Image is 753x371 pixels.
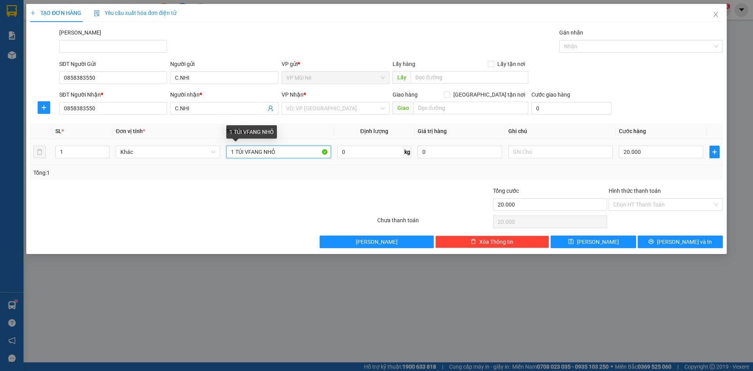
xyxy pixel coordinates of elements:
[356,238,398,246] span: [PERSON_NAME]
[4,53,9,58] span: environment
[226,146,331,158] input: VD: Bàn, Ghế
[267,105,274,111] span: user-add
[471,239,476,245] span: delete
[531,91,570,98] label: Cước giao hàng
[59,40,167,53] input: Mã ĐH
[116,128,145,134] span: Đơn vị tính
[551,236,636,248] button: save[PERSON_NAME]
[413,102,528,114] input: Dọc đường
[33,168,291,177] div: Tổng: 1
[411,71,528,84] input: Dọc đường
[4,4,114,33] li: Nam Hải Limousine
[59,90,167,99] div: SĐT Người Nhận
[30,10,81,16] span: TẠO ĐƠN HÀNG
[38,104,50,111] span: plus
[705,4,727,26] button: Close
[4,4,31,31] img: logo.jpg
[59,60,167,68] div: SĐT Người Gửi
[450,90,528,99] span: [GEOGRAPHIC_DATA] tận nơi
[577,238,619,246] span: [PERSON_NAME]
[418,146,502,158] input: 0
[94,10,176,16] span: Yêu cầu xuất hóa đơn điện tử
[648,239,654,245] span: printer
[713,11,719,18] span: close
[286,72,385,84] span: VP Mũi Né
[38,101,50,114] button: plus
[170,60,278,68] div: Người gửi
[120,146,215,158] span: Khác
[320,236,434,248] button: [PERSON_NAME]
[638,236,723,248] button: printer[PERSON_NAME] và In
[30,10,36,16] span: plus
[493,188,519,194] span: Tổng cước
[609,188,661,194] label: Hình thức thanh toán
[393,102,413,114] span: Giao
[94,10,100,16] img: icon
[55,128,62,134] span: SL
[619,128,646,134] span: Cước hàng
[376,216,492,230] div: Chưa thanh toán
[54,42,104,68] li: VP VP [PERSON_NAME] Lão
[559,29,583,36] label: Gán nhãn
[494,60,528,68] span: Lấy tận nơi
[393,61,415,67] span: Lấy hàng
[226,125,277,139] div: 1 TÚI VFANG NHỎ
[657,238,712,246] span: [PERSON_NAME] và In
[282,91,304,98] span: VP Nhận
[435,236,549,248] button: deleteXóa Thông tin
[710,149,719,155] span: plus
[568,239,574,245] span: save
[170,90,278,99] div: Người nhận
[508,146,613,158] input: Ghi Chú
[282,60,389,68] div: VP gửi
[59,29,101,36] label: Mã ĐH
[531,102,611,115] input: Cước giao hàng
[709,146,720,158] button: plus
[418,128,447,134] span: Giá trị hàng
[393,71,411,84] span: Lấy
[4,42,54,51] li: VP VP Mũi Né
[393,91,418,98] span: Giao hàng
[360,128,388,134] span: Định lượng
[404,146,411,158] span: kg
[33,146,46,158] button: delete
[505,124,616,139] th: Ghi chú
[479,238,513,246] span: Xóa Thông tin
